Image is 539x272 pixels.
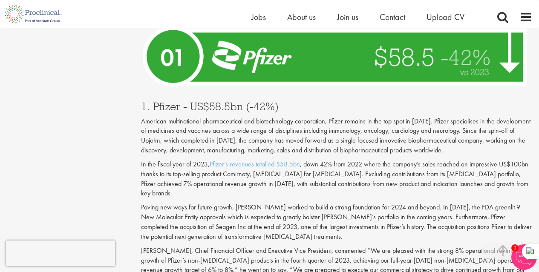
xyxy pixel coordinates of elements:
a: Jobs [251,11,266,23]
a: Pfizer’s revenues totalled $58.5bn [210,160,300,169]
a: Upload CV [427,11,464,23]
p: American multinational pharmaceutical and biotechnology corporation, Pfizer remains in the top sp... [141,117,533,155]
a: About us [287,11,316,23]
p: In the fiscal year of 2023, , down 42% from 2022 where the company’s sales reached an impressive ... [141,160,533,198]
p: Paving new ways for future growth, [PERSON_NAME] worked to build a strong foundation for 2024 and... [141,203,533,241]
a: Contact [380,11,405,23]
iframe: reCAPTCHA [6,241,115,266]
a: Join us [337,11,358,23]
span: 1 [511,244,519,252]
img: Chatbot [511,244,537,270]
h3: 1. Pfizer - US$58.5bn (-42%) [141,101,533,112]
